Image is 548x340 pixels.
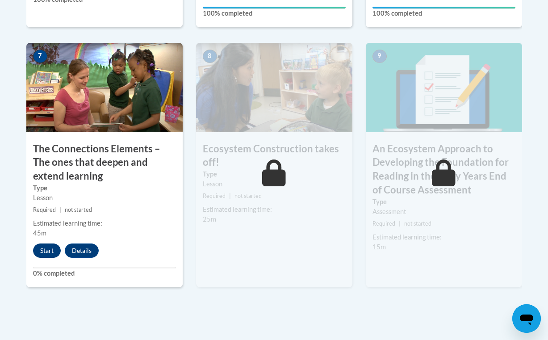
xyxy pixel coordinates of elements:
img: Course Image [366,43,522,132]
div: Estimated learning time: [372,232,515,242]
span: 45m [33,229,46,237]
button: Details [65,243,99,258]
div: Estimated learning time: [33,218,176,228]
span: | [399,220,401,227]
img: Course Image [196,43,352,132]
h3: The Connections Elements – The ones that deepen and extend learning [26,142,183,183]
div: Lesson [33,193,176,203]
span: 8 [203,50,217,63]
iframe: Button to launch messaging window [512,304,541,333]
h3: Ecosystem Construction takes off! [196,142,352,170]
span: not started [404,220,431,227]
span: 15m [372,243,386,251]
img: Course Image [26,43,183,132]
h3: An Ecosystem Approach to Developing the Foundation for Reading in the Early Years End of Course A... [366,142,522,197]
button: Start [33,243,61,258]
span: 7 [33,50,47,63]
span: not started [234,193,262,199]
label: 100% completed [203,8,346,18]
span: 25m [203,215,216,223]
span: Required [372,220,395,227]
span: | [229,193,231,199]
label: 0% completed [33,269,176,278]
span: not started [65,206,92,213]
label: Type [33,183,176,193]
span: 9 [372,50,387,63]
div: Your progress [203,7,346,8]
div: Assessment [372,207,515,217]
label: Type [372,197,515,207]
div: Estimated learning time: [203,205,346,214]
label: Type [203,169,346,179]
span: | [59,206,61,213]
label: 100% completed [372,8,515,18]
span: Required [203,193,226,199]
div: Lesson [203,179,346,189]
span: Required [33,206,56,213]
div: Your progress [372,7,515,8]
